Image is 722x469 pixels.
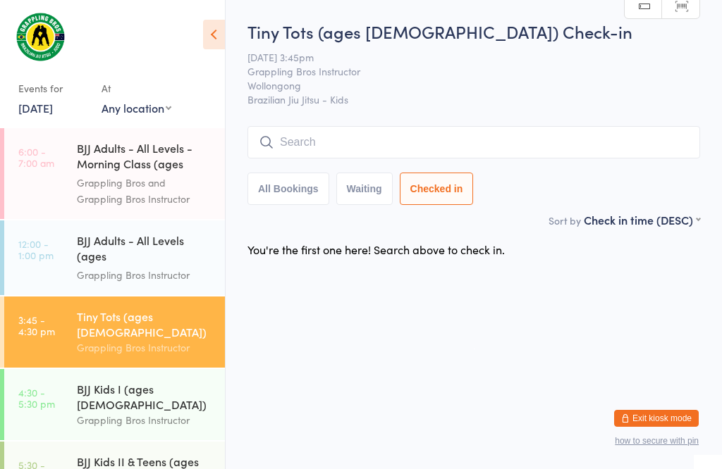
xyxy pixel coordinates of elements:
div: Any location [102,100,171,115]
time: 4:30 - 5:30 pm [18,387,55,409]
div: Grappling Bros Instructor [77,339,213,356]
div: BJJ Kids I (ages [DEMOGRAPHIC_DATA]) [77,381,213,412]
div: BJJ Adults - All Levels (ages [DEMOGRAPHIC_DATA]+) [77,232,213,267]
a: 6:00 -7:00 amBJJ Adults - All Levels - Morning Class (ages [DEMOGRAPHIC_DATA]+)Grappling Bros and... [4,128,225,219]
input: Search [247,126,700,158]
a: 4:30 -5:30 pmBJJ Kids I (ages [DEMOGRAPHIC_DATA])Grappling Bros Instructor [4,369,225,440]
button: Exit kiosk mode [614,410,699,427]
h2: Tiny Tots (ages [DEMOGRAPHIC_DATA]) Check-in [247,20,700,43]
time: 6:00 - 7:00 am [18,146,54,168]
button: All Bookings [247,173,329,205]
time: 12:00 - 1:00 pm [18,238,54,261]
span: [DATE] 3:45pm [247,50,678,64]
button: Checked in [400,173,474,205]
div: Grappling Bros and Grappling Bros Instructor [77,175,213,207]
div: Grappling Bros Instructor [77,412,213,428]
div: Tiny Tots (ages [DEMOGRAPHIC_DATA]) [77,308,213,339]
button: Waiting [336,173,393,205]
span: Brazilian Jiu Jitsu - Kids [247,92,700,106]
div: Check in time (DESC) [584,212,700,227]
time: 3:45 - 4:30 pm [18,314,55,337]
span: Wollongong [247,78,678,92]
div: You're the first one here! Search above to check in. [247,242,505,257]
a: [DATE] [18,100,53,115]
div: Events for [18,77,87,100]
label: Sort by [549,213,581,227]
div: At [102,77,171,100]
img: Grappling Bros Wollongong [14,11,67,63]
a: 12:00 -1:00 pmBJJ Adults - All Levels (ages [DEMOGRAPHIC_DATA]+)Grappling Bros Instructor [4,220,225,295]
div: Grappling Bros Instructor [77,267,213,283]
a: 3:45 -4:30 pmTiny Tots (ages [DEMOGRAPHIC_DATA])Grappling Bros Instructor [4,296,225,368]
button: how to secure with pin [615,436,699,446]
span: Grappling Bros Instructor [247,64,678,78]
div: BJJ Adults - All Levels - Morning Class (ages [DEMOGRAPHIC_DATA]+) [77,140,213,175]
